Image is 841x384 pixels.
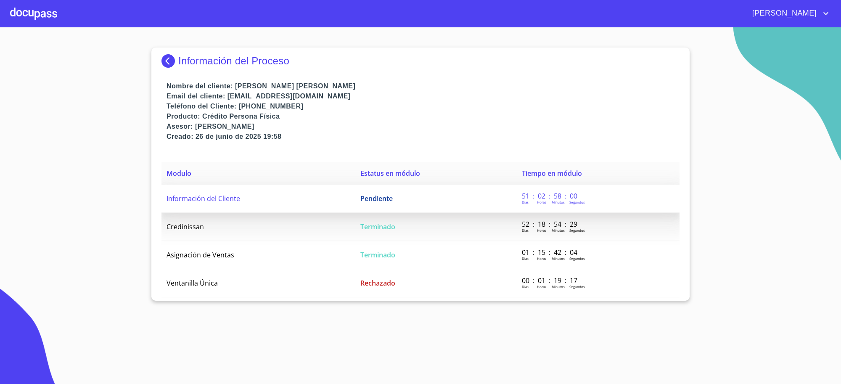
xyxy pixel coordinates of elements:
p: Dias [522,228,529,233]
div: Información del Proceso [161,54,680,68]
span: Asignación de Ventas [167,250,234,260]
p: Asesor: [PERSON_NAME] [167,122,680,132]
p: Segundos [569,228,585,233]
p: Minutos [552,228,565,233]
p: Creado: 26 de junio de 2025 19:58 [167,132,680,142]
span: Tiempo en módulo [522,169,582,178]
p: 51 : 02 : 58 : 00 [522,191,579,201]
p: Minutos [552,256,565,261]
p: Horas [537,200,546,204]
p: 01 : 15 : 42 : 04 [522,248,579,257]
p: Nombre del cliente: [PERSON_NAME] [PERSON_NAME] [167,81,680,91]
p: Teléfono del Cliente: [PHONE_NUMBER] [167,101,680,111]
p: 52 : 18 : 54 : 29 [522,220,579,229]
p: Segundos [569,200,585,204]
p: Horas [537,284,546,289]
p: Dias [522,200,529,204]
p: Segundos [569,284,585,289]
p: Horas [537,256,546,261]
span: Credinissan [167,222,204,231]
p: Dias [522,256,529,261]
span: Ventanilla Única [167,278,218,288]
span: Rechazado [360,278,395,288]
img: Docupass spot blue [161,54,178,68]
span: Terminado [360,222,395,231]
span: Estatus en módulo [360,169,420,178]
p: Horas [537,228,546,233]
p: Dias [522,284,529,289]
button: account of current user [746,7,831,20]
span: Pendiente [360,194,393,203]
p: 00 : 01 : 19 : 17 [522,276,579,285]
span: [PERSON_NAME] [746,7,821,20]
p: Producto: Crédito Persona Física [167,111,680,122]
p: Minutos [552,284,565,289]
p: Email del cliente: [EMAIL_ADDRESS][DOMAIN_NAME] [167,91,680,101]
p: Segundos [569,256,585,261]
p: Minutos [552,200,565,204]
span: Modulo [167,169,191,178]
span: Información del Cliente [167,194,240,203]
span: Terminado [360,250,395,260]
p: Información del Proceso [178,55,289,67]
